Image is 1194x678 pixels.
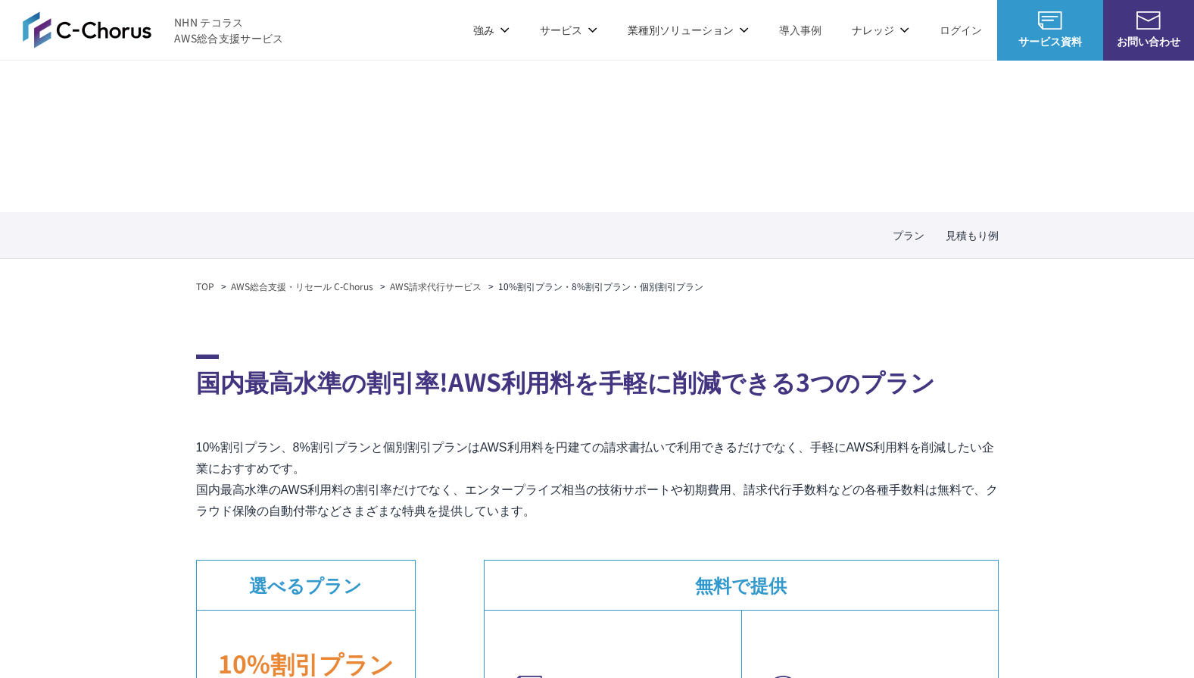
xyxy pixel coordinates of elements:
img: AWS総合支援サービス C-Chorus サービス資料 [1038,11,1062,30]
a: AWS総合支援サービス C-Chorus NHN テコラスAWS総合支援サービス [23,11,284,48]
a: AWS請求代行サービス [390,280,482,293]
span: NHN テコラス AWS総合支援サービス [174,14,284,46]
a: 導入事例 [779,22,821,38]
p: 業種別ソリューション [628,22,749,38]
span: サービス資料 [997,33,1103,49]
dt: 選べるプラン [197,561,415,610]
h2: 国内最高水準の割引率!AWS利用料を手軽に削減できる3つのプラン [196,355,999,399]
span: お問い合わせ [1103,33,1194,49]
a: TOP [196,280,214,293]
p: ナレッジ [852,22,909,38]
p: サービス [540,22,597,38]
p: 強み [473,22,510,38]
dt: 無料で提供 [485,561,998,610]
a: 見積もり例 [946,227,999,243]
span: 10%割引プラン・8%割引プラン ・個別割引プラン [285,136,909,176]
a: ログイン [940,22,982,38]
img: AWS総合支援サービス C-Chorus [23,11,151,48]
img: お問い合わせ [1136,11,1161,30]
span: AWS請求代行サービス [285,97,909,136]
a: プラン [893,227,924,243]
a: AWS総合支援・リセール C-Chorus [231,280,373,293]
p: 10%割引プラン、8%割引プランと個別割引プランはAWS利用料を円建ての請求書払いで利用できるだけでなく、手軽にAWS利用料を削減したい企業におすすめです。 国内最高水準のAWS利用料の割引率だ... [196,437,999,522]
em: 10%割引プラン・8%割引プラン・個別割引プラン [498,280,703,292]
